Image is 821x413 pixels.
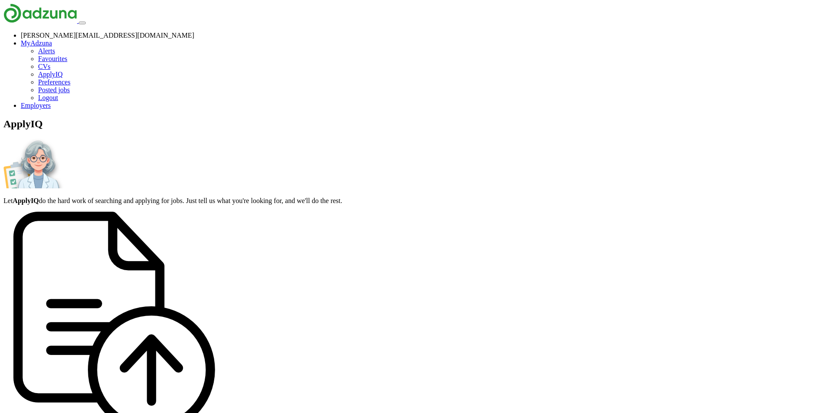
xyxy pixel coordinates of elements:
[38,71,63,78] a: ApplyIQ
[3,118,818,130] h1: ApplyIQ
[21,102,51,109] a: Employers
[3,197,818,205] p: Let do the hard work of searching and applying for jobs. Just tell us what you're looking for, an...
[38,94,58,101] a: Logout
[38,63,50,70] a: CVs
[38,86,70,94] a: Posted jobs
[38,78,71,86] a: Preferences
[38,47,55,55] a: Alerts
[38,55,68,62] a: Favourites
[79,22,86,24] button: Toggle main navigation menu
[21,39,52,47] a: MyAdzuna
[13,197,39,204] strong: ApplyIQ
[21,32,818,39] li: [PERSON_NAME][EMAIL_ADDRESS][DOMAIN_NAME]
[3,3,77,23] img: Adzuna logo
